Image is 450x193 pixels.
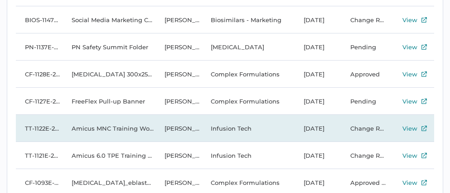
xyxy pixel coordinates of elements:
td: TT-1121E-2025.07.26-1.0 [16,142,63,169]
td: [DATE] [295,6,341,33]
img: external-link-icon.7ec190a1.svg [421,153,427,158]
div: View [402,123,417,134]
td: Infusion Tech [202,142,295,169]
div: View [402,150,417,161]
td: [PERSON_NAME] [155,88,202,115]
td: Amicus MNC Training Workbook [63,115,155,142]
td: FreeFlex Pull-up Banner [63,88,155,115]
td: Change Requested [341,142,388,169]
td: TT-1122E-2025.07.26-1.0 [16,115,63,142]
td: Complex Formulations [202,61,295,88]
div: View [402,177,417,188]
td: [PERSON_NAME] [155,6,202,33]
td: Pending [341,88,388,115]
div: View [402,42,417,52]
td: Change Requested [341,6,388,33]
img: external-link-icon.7ec190a1.svg [421,126,427,131]
td: Biosimilars - Marketing [202,6,295,33]
td: [PERSON_NAME] [155,115,202,142]
td: [DATE] [295,33,341,61]
td: Amicus 6.0 TPE Training Workbook [63,142,155,169]
img: external-link-icon.7ec190a1.svg [421,17,427,23]
td: [PERSON_NAME] [155,61,202,88]
img: external-link-icon.7ec190a1.svg [421,180,427,185]
td: Social Media Marketing Calendar 2025 [63,6,155,33]
td: Complex Formulations [202,88,295,115]
div: View [402,14,417,25]
td: Infusion Tech [202,115,295,142]
td: [DATE] [295,61,341,88]
td: [PERSON_NAME] [155,142,202,169]
td: Approved [341,61,388,88]
img: external-link-icon.7ec190a1.svg [421,99,427,104]
td: CF-1128E-2025.07.31-1.0 [16,61,63,88]
td: [MEDICAL_DATA] [202,33,295,61]
td: [PERSON_NAME] [155,33,202,61]
td: BIOS-1147E-2025.08.14-1.0 [16,6,63,33]
div: View [402,96,417,107]
td: [DATE] [295,88,341,115]
td: [MEDICAL_DATA] 300x250 banner ad [63,61,155,88]
img: external-link-icon.7ec190a1.svg [421,71,427,77]
td: Pending [341,33,388,61]
div: View [402,69,417,80]
td: [DATE] [295,142,341,169]
img: external-link-icon.7ec190a1.svg [421,44,427,50]
td: PN-1137E-2025.08.05-1.0 [16,33,63,61]
td: CF-1127E-2025.07.31-1.0 [16,88,63,115]
td: PN Safety Summit Folder [63,33,155,61]
td: [DATE] [295,115,341,142]
td: Change Requested [341,115,388,142]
